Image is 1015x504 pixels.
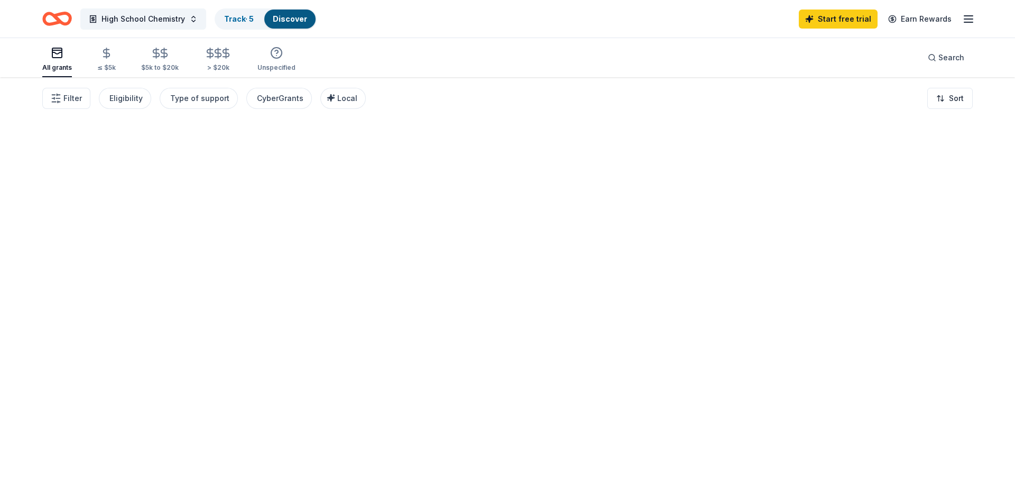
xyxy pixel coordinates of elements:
div: Eligibility [109,92,143,105]
div: > $20k [204,63,232,72]
div: Type of support [170,92,229,105]
button: Eligibility [99,88,151,109]
button: Local [320,88,366,109]
div: $5k to $20k [141,63,179,72]
div: All grants [42,63,72,72]
div: CyberGrants [257,92,303,105]
button: $5k to $20k [141,43,179,77]
button: Type of support [160,88,238,109]
button: High School Chemistry [80,8,206,30]
button: CyberGrants [246,88,312,109]
button: Sort [927,88,973,109]
button: > $20k [204,43,232,77]
span: Local [337,94,357,103]
button: Unspecified [257,42,296,77]
span: Filter [63,92,82,105]
button: Search [919,47,973,68]
a: Earn Rewards [882,10,958,29]
button: Track· 5Discover [215,8,317,30]
span: High School Chemistry [101,13,185,25]
a: Track· 5 [224,14,254,23]
span: Sort [949,92,964,105]
button: ≤ $5k [97,43,116,77]
div: Unspecified [257,63,296,72]
button: All grants [42,42,72,77]
a: Start free trial [799,10,878,29]
a: Home [42,6,72,31]
span: Search [938,51,964,64]
div: ≤ $5k [97,63,116,72]
a: Discover [273,14,307,23]
button: Filter [42,88,90,109]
